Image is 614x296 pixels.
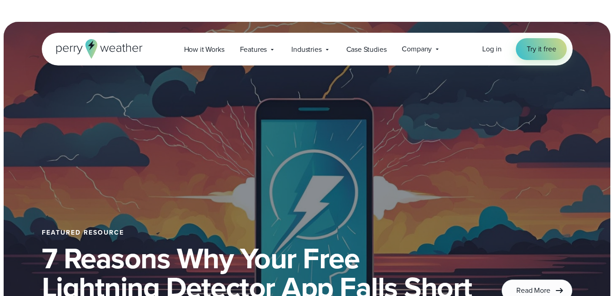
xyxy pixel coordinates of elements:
[339,40,394,59] a: Case Studies
[482,44,501,54] span: Log in
[516,38,567,60] a: Try it free
[346,44,387,55] span: Case Studies
[402,44,432,55] span: Company
[240,44,267,55] span: Features
[482,44,501,55] a: Log in
[291,44,321,55] span: Industries
[176,40,232,59] a: How it Works
[516,285,550,296] span: Read More
[42,229,480,236] div: Featured Resource
[184,44,225,55] span: How it Works
[527,44,556,55] span: Try it free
